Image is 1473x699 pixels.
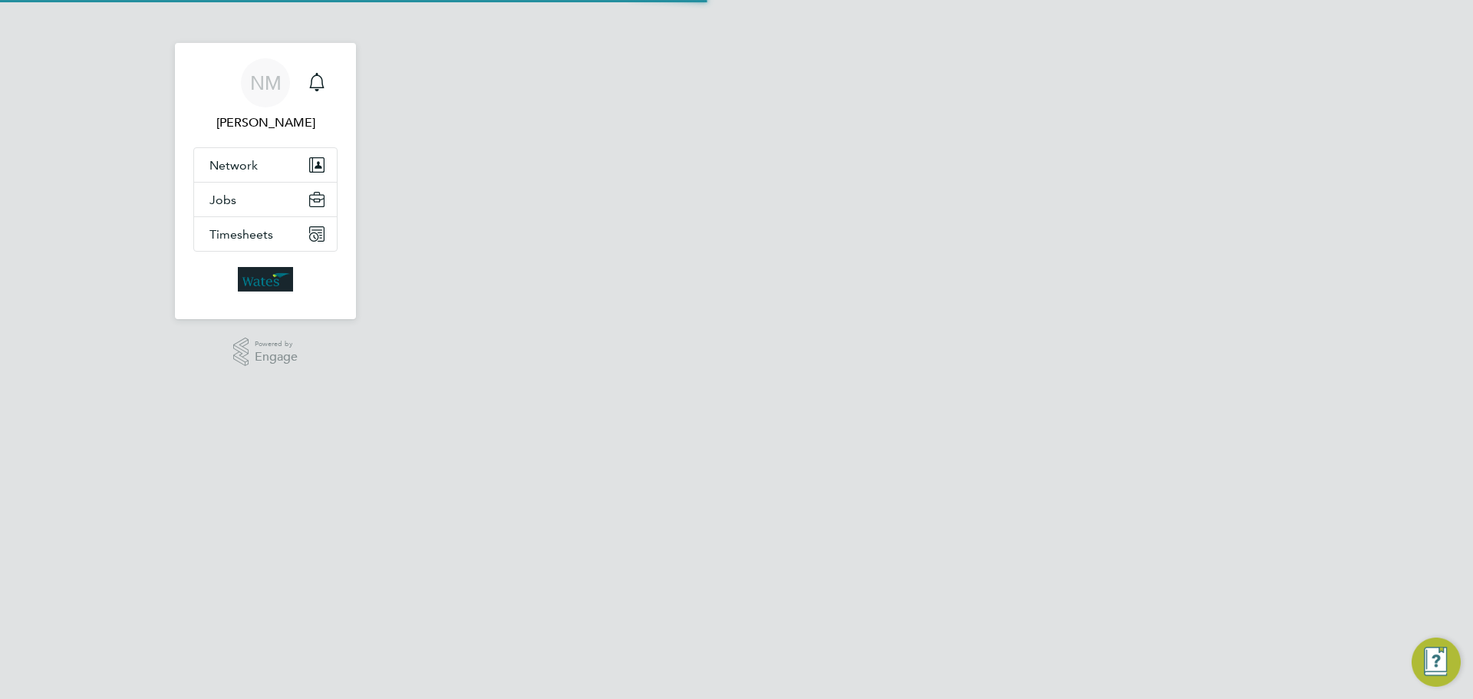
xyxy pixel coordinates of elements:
[255,351,298,364] span: Engage
[193,114,338,132] span: Nicola Merchant
[194,183,337,216] button: Jobs
[255,338,298,351] span: Powered by
[250,73,282,93] span: NM
[209,158,258,173] span: Network
[233,338,298,367] a: Powered byEngage
[194,217,337,251] button: Timesheets
[175,43,356,319] nav: Main navigation
[193,58,338,132] a: NM[PERSON_NAME]
[193,267,338,292] a: Go to home page
[1412,638,1461,687] button: Engage Resource Center
[194,148,337,182] button: Network
[209,227,273,242] span: Timesheets
[238,267,293,292] img: wates-logo-retina.png
[209,193,236,207] span: Jobs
